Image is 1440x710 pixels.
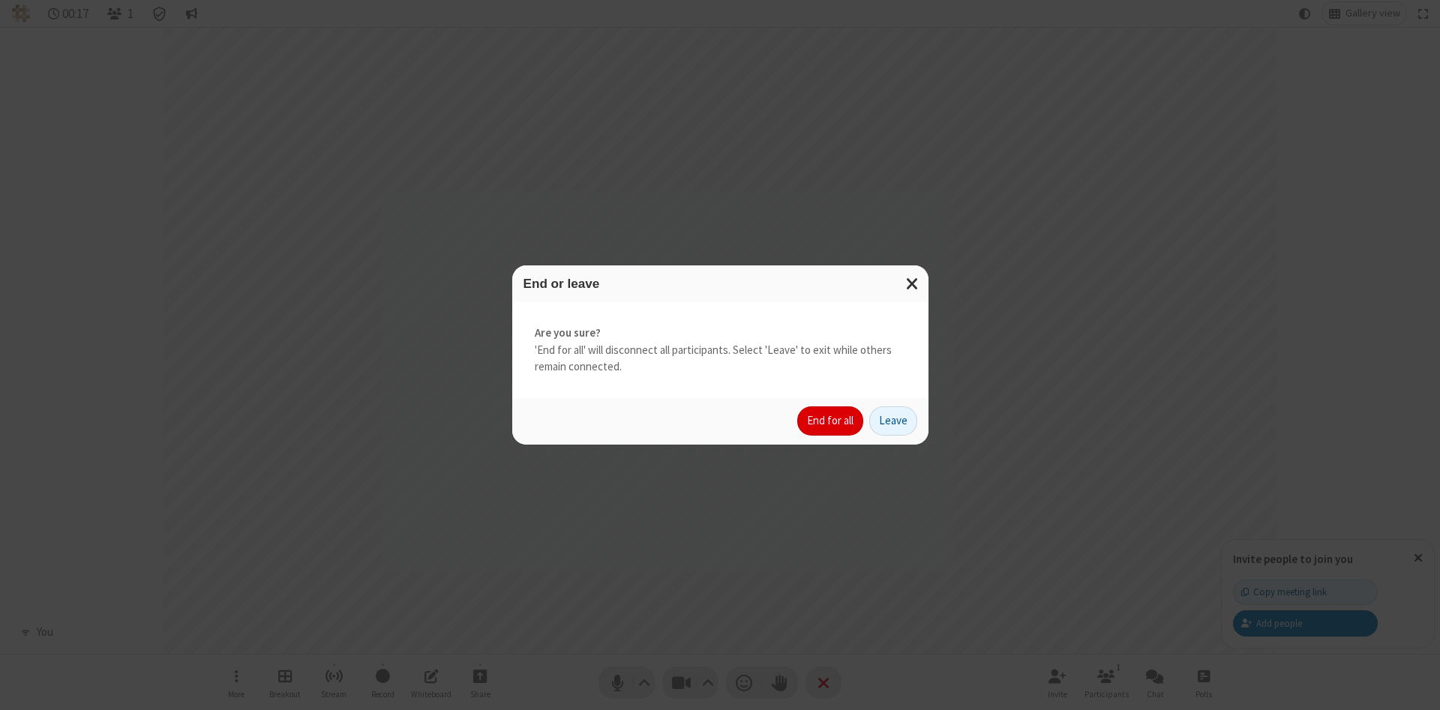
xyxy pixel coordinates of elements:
strong: Are you sure? [535,325,906,342]
button: End for all [797,406,863,436]
button: Close modal [897,265,928,302]
div: 'End for all' will disconnect all participants. Select 'Leave' to exit while others remain connec... [512,302,928,398]
button: Leave [869,406,917,436]
h3: End or leave [523,277,917,291]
